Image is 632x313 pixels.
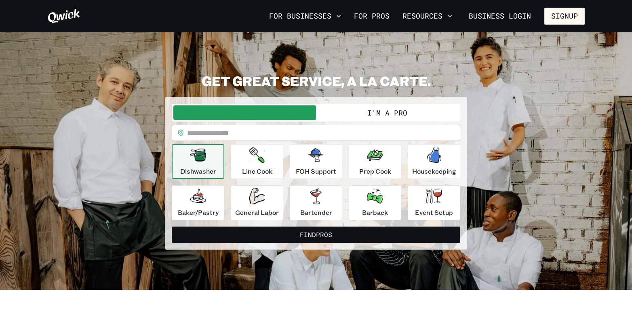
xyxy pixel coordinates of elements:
button: Baker/Pastry [172,185,224,220]
p: Barback [362,208,388,217]
button: I'm a Business [173,105,316,120]
p: General Labor [235,208,279,217]
button: For Businesses [266,9,344,23]
p: Bartender [300,208,332,217]
p: FOH Support [296,166,336,176]
button: Event Setup [408,185,460,220]
p: Dishwasher [180,166,216,176]
button: Line Cook [231,144,283,179]
p: Baker/Pastry [178,208,219,217]
button: I'm a Pro [316,105,459,120]
button: Barback [349,185,401,220]
button: Prep Cook [349,144,401,179]
p: Event Setup [415,208,453,217]
a: Business Login [462,8,538,25]
button: FOH Support [290,144,342,179]
h2: GET GREAT SERVICE, A LA CARTE. [165,73,467,89]
p: Line Cook [242,166,272,176]
button: Housekeeping [408,144,460,179]
button: Resources [399,9,455,23]
p: Housekeeping [412,166,456,176]
button: Bartender [290,185,342,220]
p: Prep Cook [359,166,391,176]
button: General Labor [231,185,283,220]
button: Signup [544,8,585,25]
a: For Pros [351,9,393,23]
button: Dishwasher [172,144,224,179]
button: FindPros [172,227,460,243]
